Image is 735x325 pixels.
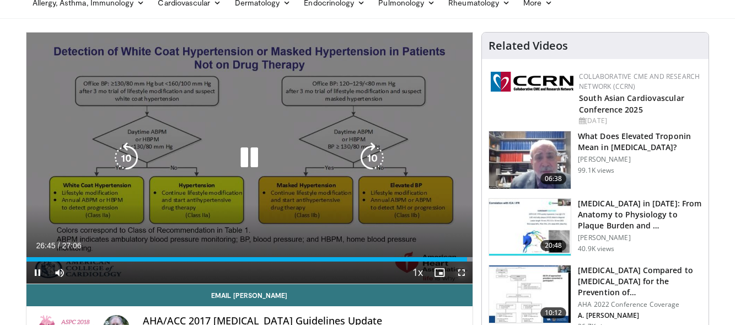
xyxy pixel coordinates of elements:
p: [PERSON_NAME] [578,155,702,164]
button: Pause [26,262,49,284]
h3: [MEDICAL_DATA] Compared to [MEDICAL_DATA] for the Prevention of… [578,265,702,298]
p: 40.9K views [578,244,614,253]
span: 10:12 [540,307,567,318]
img: 823da73b-7a00-425d-bb7f-45c8b03b10c3.150x105_q85_crop-smart_upscale.jpg [489,199,571,256]
span: 27:06 [62,241,81,250]
span: 06:38 [540,173,567,184]
a: South Asian Cardiovascular Conference 2025 [579,93,684,115]
h4: Related Videos [489,39,568,52]
span: / [58,241,60,250]
h3: [MEDICAL_DATA] in [DATE]: From Anatomy to Physiology to Plaque Burden and … [578,198,702,231]
span: 20:48 [540,240,567,251]
button: Mute [49,262,71,284]
img: a04ee3ba-8487-4636-b0fb-5e8d268f3737.png.150x105_q85_autocrop_double_scale_upscale_version-0.2.png [491,72,573,92]
button: Fullscreen [450,262,473,284]
button: Enable picture-in-picture mode [428,262,450,284]
p: [PERSON_NAME] [578,233,702,242]
div: [DATE] [579,116,700,126]
video-js: Video Player [26,33,473,284]
a: 20:48 [MEDICAL_DATA] in [DATE]: From Anatomy to Physiology to Plaque Burden and … [PERSON_NAME] 4... [489,198,702,257]
a: 06:38 What Does Elevated Troponin Mean in [MEDICAL_DATA]? [PERSON_NAME] 99.1K views [489,131,702,189]
p: AHA 2022 Conference Coverage [578,300,702,309]
img: 7c0f9b53-1609-4588-8498-7cac8464d722.150x105_q85_crop-smart_upscale.jpg [489,265,571,323]
a: Collaborative CME and Research Network (CCRN) [579,72,700,91]
p: 99.1K views [578,166,614,175]
div: Progress Bar [26,257,473,262]
button: Playback Rate [406,262,428,284]
h3: What Does Elevated Troponin Mean in [MEDICAL_DATA]? [578,131,702,153]
span: 26:45 [36,241,56,250]
p: A. [PERSON_NAME] [578,311,702,320]
img: 98daf78a-1d22-4ebe-927e-10afe95ffd94.150x105_q85_crop-smart_upscale.jpg [489,131,571,189]
a: Email [PERSON_NAME] [26,284,473,306]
